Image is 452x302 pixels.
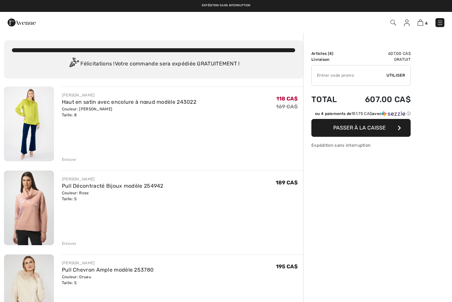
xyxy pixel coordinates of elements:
[62,241,77,246] div: Enlever
[276,263,298,270] span: 195 CA$
[276,103,298,110] s: 169 CA$
[276,179,298,186] span: 189 CA$
[390,20,396,25] img: Recherche
[311,119,411,137] button: Passer à la caisse
[276,95,298,102] span: 118 CA$
[62,92,196,98] div: [PERSON_NAME]
[62,274,154,286] div: Couleur: Gruau Taille: S
[62,267,154,273] a: Pull Chevron Ample modèle 253780
[62,183,163,189] a: Pull Décontracté Bijoux modèle 254942
[311,88,347,111] td: Total
[404,19,410,26] img: Mes infos
[311,57,347,62] td: Livraison
[67,57,80,71] img: Congratulation2.svg
[62,260,154,266] div: [PERSON_NAME]
[12,57,295,71] div: Félicitations ! Votre commande sera expédiée GRATUITEMENT !
[311,111,411,119] div: ou 4 paiements de151.75 CA$avecSezzle Cliquez pour en savoir plus sur Sezzle
[347,51,411,57] td: 607.00 CA$
[315,111,411,117] div: ou 4 paiements de avec
[425,21,428,26] span: 4
[386,72,405,78] span: Utiliser
[437,19,443,26] img: Menu
[8,16,36,29] img: 1ère Avenue
[311,51,347,57] td: Articles ( )
[312,65,386,85] input: Code promo
[347,88,411,111] td: 607.00 CA$
[418,19,428,26] a: 4
[62,190,163,202] div: Couleur: Rose Taille: S
[62,176,163,182] div: [PERSON_NAME]
[333,125,386,131] span: Passer à la caisse
[311,142,411,148] div: Expédition sans interruption
[329,51,332,56] span: 4
[62,157,77,163] div: Enlever
[351,111,372,116] span: 151.75 CA$
[418,19,423,26] img: Panier d'achat
[62,99,196,105] a: Haut en satin avec encolure à nœud modèle 243022
[4,87,54,161] img: Haut en satin avec encolure à nœud modèle 243022
[62,106,196,118] div: Couleur: [PERSON_NAME] Taille: 8
[382,111,405,117] img: Sezzle
[347,57,411,62] td: Gratuit
[8,19,36,25] a: 1ère Avenue
[4,170,54,245] img: Pull Décontracté Bijoux modèle 254942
